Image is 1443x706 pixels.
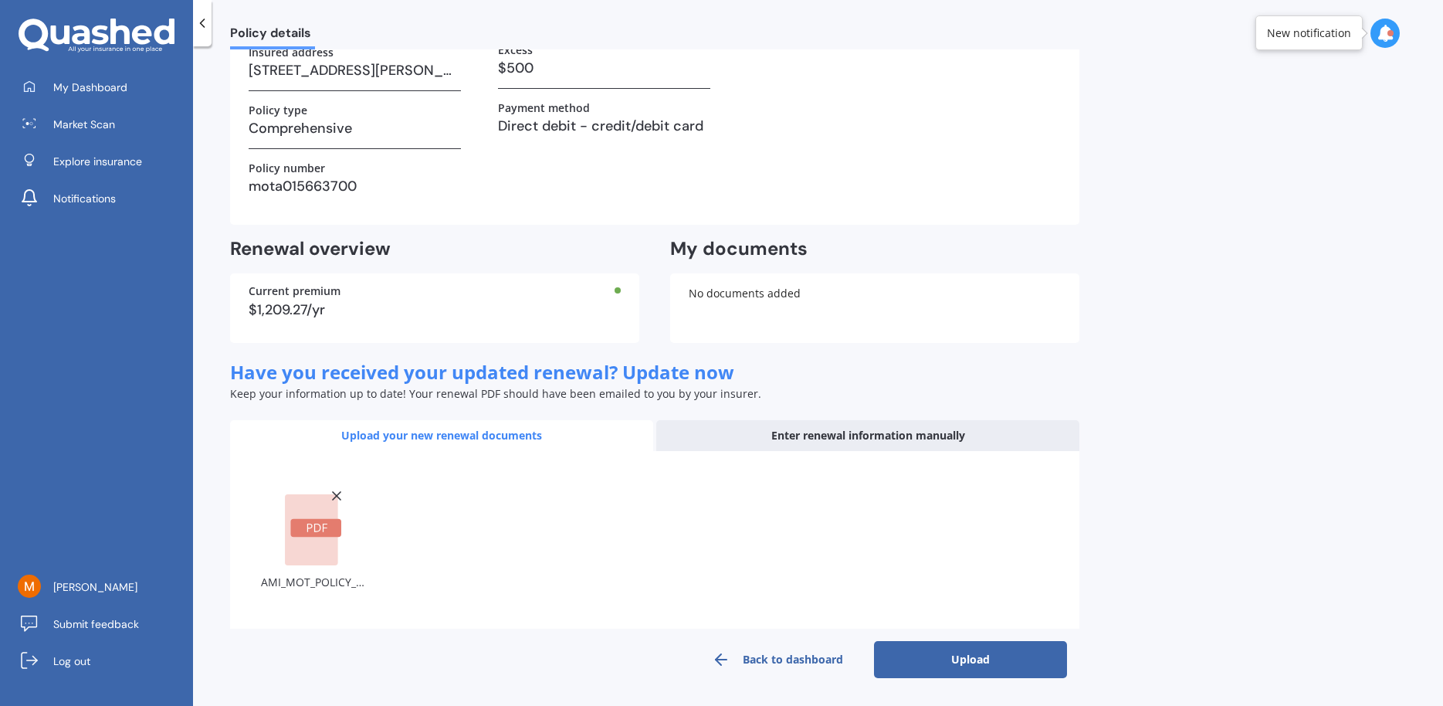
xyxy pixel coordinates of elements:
[12,72,193,103] a: My Dashboard
[12,646,193,677] a: Log out
[53,579,137,595] span: [PERSON_NAME]
[681,641,874,678] a: Back to dashboard
[656,420,1079,451] div: Enter renewal information manually
[53,191,116,206] span: Notifications
[249,104,307,117] label: Policy type
[53,653,90,669] span: Log out
[498,43,533,56] label: Excess
[670,273,1079,343] div: No documents added
[261,572,365,592] div: AMI_MOT_POLICY_SCHEDULE_MOTA01563700_20250901224639985.pdf
[18,575,41,598] img: ACg8ocLSamTYfItvw-aWiMyKYQ4MbUiAUrNCcVNoD-ghNbX5-_C_vw=s96-c
[498,114,710,137] h3: Direct debit - credit/debit card
[498,101,590,114] label: Payment method
[230,420,653,451] div: Upload your new renewal documents
[12,183,193,214] a: Notifications
[249,117,461,140] h3: Comprehensive
[53,616,139,632] span: Submit feedback
[12,109,193,140] a: Market Scan
[249,46,334,59] label: Insured address
[249,303,621,317] div: $1,209.27/yr
[874,641,1067,678] button: Upload
[498,56,710,80] h3: $500
[249,59,461,82] h3: [STREET_ADDRESS][PERSON_NAME]
[249,161,325,175] label: Policy number
[53,80,127,95] span: My Dashboard
[249,175,461,198] h3: mota015663700
[249,286,621,297] div: Current premium
[230,386,761,401] span: Keep your information up to date! Your renewal PDF should have been emailed to you by your insurer.
[230,25,315,46] span: Policy details
[670,237,808,261] h2: My documents
[53,117,115,132] span: Market Scan
[53,154,142,169] span: Explore insurance
[230,237,639,261] h2: Renewal overview
[12,146,193,177] a: Explore insurance
[230,359,734,385] span: Have you received your updated renewal? Update now
[1267,25,1351,41] div: New notification
[12,609,193,640] a: Submit feedback
[12,572,193,602] a: [PERSON_NAME]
